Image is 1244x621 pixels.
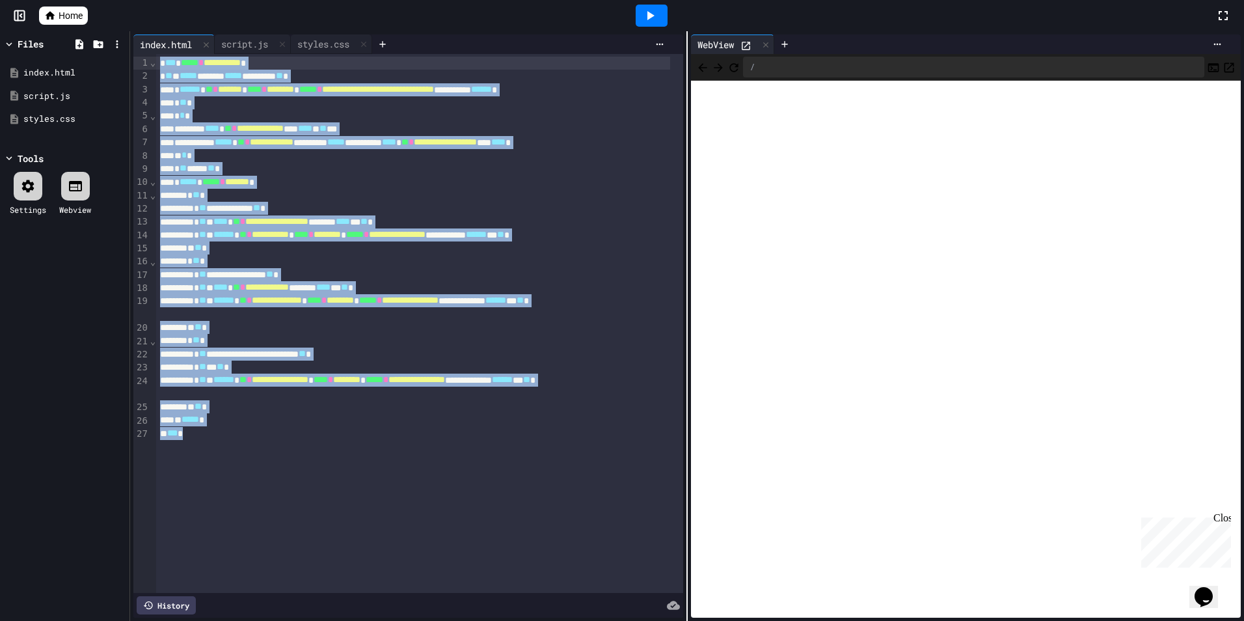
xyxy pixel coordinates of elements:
button: Console [1207,59,1220,75]
div: 12 [133,202,150,215]
span: Forward [712,59,725,75]
div: 7 [133,136,150,149]
div: Settings [10,204,46,215]
span: Fold line [150,190,156,200]
div: index.html [133,34,215,54]
div: 21 [133,335,150,348]
span: Home [59,9,83,22]
div: 3 [133,83,150,96]
span: Fold line [150,57,156,68]
iframe: chat widget [1136,512,1231,568]
div: Chat with us now!Close [5,5,90,83]
iframe: Web Preview [691,81,1241,618]
div: Tools [18,152,44,165]
iframe: chat widget [1189,569,1231,608]
button: Open in new tab [1223,59,1236,75]
div: script.js [215,37,275,51]
div: 10 [133,176,150,189]
div: 23 [133,361,150,374]
div: 16 [133,255,150,268]
div: WebView [691,38,740,51]
div: Files [18,37,44,51]
div: index.html [133,38,198,51]
span: Fold line [150,176,156,187]
span: Fold line [150,111,156,121]
div: 17 [133,269,150,282]
div: script.js [215,34,291,54]
div: 6 [133,123,150,136]
div: 18 [133,282,150,295]
div: 11 [133,189,150,202]
div: 25 [133,401,150,414]
div: 26 [133,415,150,428]
div: 20 [133,322,150,335]
div: styles.css [291,37,356,51]
a: Home [39,7,88,25]
div: 1 [133,57,150,70]
div: 2 [133,70,150,83]
span: Fold line [150,256,156,267]
div: Webview [59,204,91,215]
div: History [137,596,196,614]
div: 4 [133,96,150,109]
div: 14 [133,229,150,242]
div: 5 [133,109,150,122]
div: / [743,57,1204,77]
div: 24 [133,375,150,402]
div: styles.css [23,113,125,126]
div: 19 [133,295,150,322]
div: 15 [133,242,150,255]
div: 27 [133,428,150,441]
div: 22 [133,348,150,361]
div: script.js [23,90,125,103]
div: styles.css [291,34,372,54]
div: 9 [133,163,150,176]
button: Refresh [727,59,740,75]
div: index.html [23,66,125,79]
div: WebView [691,34,774,54]
div: 8 [133,150,150,163]
span: Fold line [150,336,156,346]
div: 13 [133,215,150,228]
span: Back [696,59,709,75]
